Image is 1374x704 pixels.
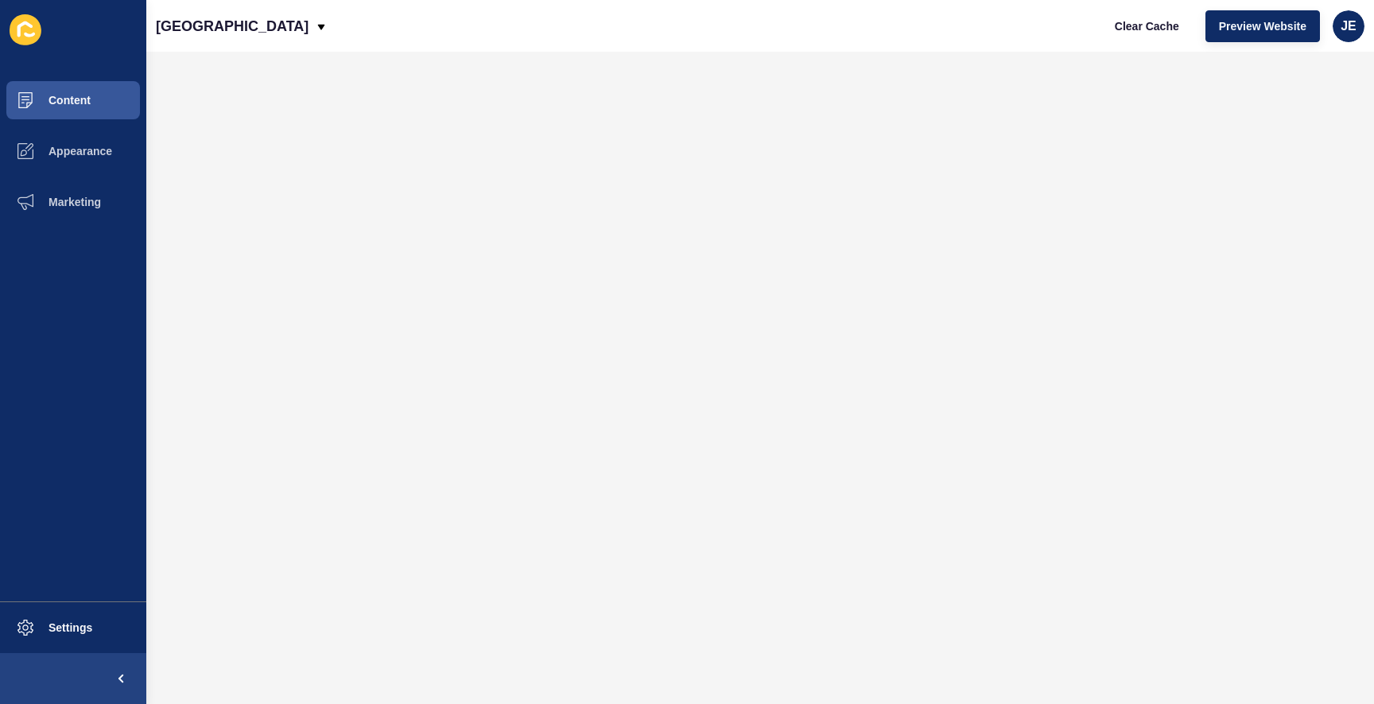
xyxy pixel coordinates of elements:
button: Clear Cache [1101,10,1193,42]
span: JE [1341,18,1357,34]
button: Preview Website [1205,10,1320,42]
span: Preview Website [1219,18,1306,34]
span: Clear Cache [1115,18,1179,34]
p: [GEOGRAPHIC_DATA] [156,6,309,46]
